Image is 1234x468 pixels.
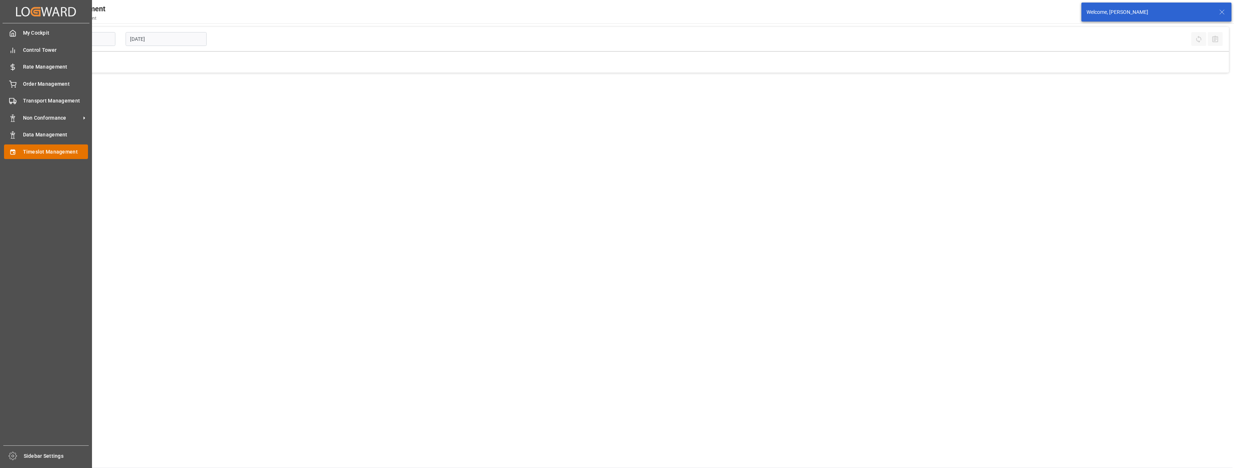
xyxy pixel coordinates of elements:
input: DD-MM-YYYY [126,32,207,46]
span: My Cockpit [23,29,88,37]
a: Control Tower [4,43,88,57]
span: Control Tower [23,46,88,54]
span: Non Conformance [23,114,81,122]
span: Timeslot Management [23,148,88,156]
a: Transport Management [4,94,88,108]
span: Transport Management [23,97,88,105]
span: Sidebar Settings [24,452,89,460]
div: Welcome, [PERSON_NAME] [1087,8,1212,16]
a: Timeslot Management [4,144,88,159]
a: Rate Management [4,60,88,74]
span: Rate Management [23,63,88,71]
a: My Cockpit [4,26,88,40]
a: Order Management [4,77,88,91]
span: Order Management [23,80,88,88]
span: Data Management [23,131,88,139]
a: Data Management [4,128,88,142]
